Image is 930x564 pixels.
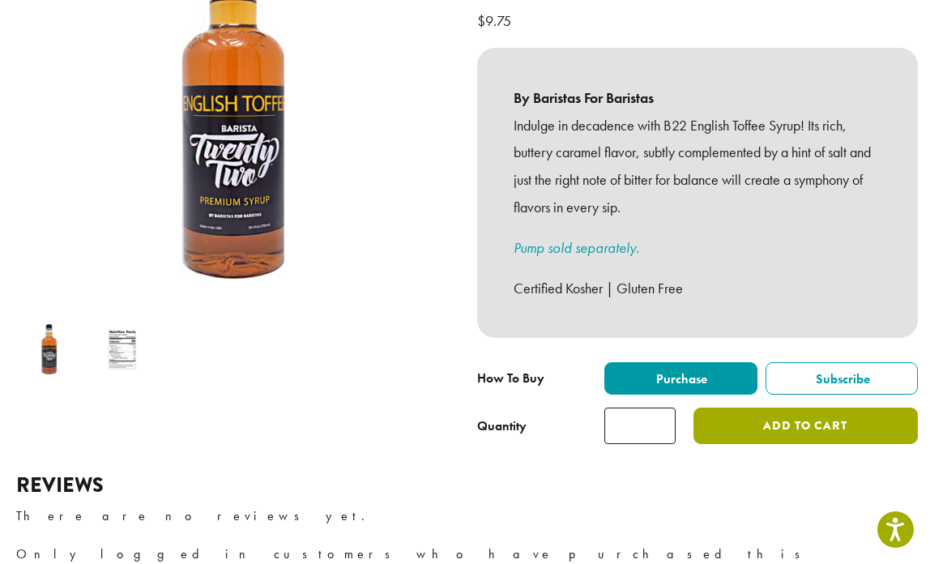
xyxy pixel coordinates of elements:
h2: Reviews [16,473,914,498]
button: Add to cart [693,408,919,444]
p: There are no reviews yet. [16,504,914,528]
bdi: 9.75 [477,11,515,30]
p: Certified Kosher | Gluten Free [514,275,881,302]
div: Quantity [477,417,527,436]
a: Pump sold separately. [514,238,639,257]
span: Purchase [654,370,707,387]
img: Barista 22 English Toffee Syrup - Image 2 [92,319,153,380]
input: Product quantity [604,408,676,444]
span: Subscribe [813,370,870,387]
span: $ [477,11,485,30]
b: By Baristas For Baristas [514,84,881,112]
span: How To Buy [477,370,544,387]
img: Barista 22 English Toffee Syrup [19,319,79,380]
p: Indulge in decadence with B22 English Toffee Syrup! Its rich, buttery caramel flavor, subtly comp... [514,112,881,221]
